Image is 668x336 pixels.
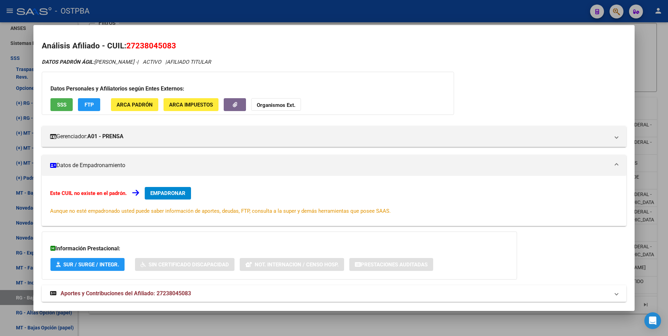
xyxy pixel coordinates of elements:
span: [PERSON_NAME] - [42,59,137,65]
span: ARCA Padrón [117,102,153,108]
mat-expansion-panel-header: Aportes y Contribuciones del Afiliado: 27238045083 [42,285,626,302]
span: Aunque no esté empadronado usted puede saber información de aportes, deudas, FTP, consulta a la s... [50,208,391,214]
mat-panel-title: Gerenciador: [50,132,610,141]
span: AFILIADO TITULAR [167,59,211,65]
strong: Este CUIL no existe en el padrón. [50,190,127,196]
div: Open Intercom Messenger [644,312,661,329]
button: SSS [50,98,73,111]
span: 27238045083 [126,41,176,50]
mat-panel-title: Datos de Empadronamiento [50,161,610,170]
button: Not. Internacion / Censo Hosp. [240,258,344,271]
span: ARCA Impuestos [169,102,213,108]
strong: A01 - PRENSA [87,132,124,141]
button: ARCA Impuestos [164,98,218,111]
i: | ACTIVO | [42,59,211,65]
span: FTP [85,102,94,108]
h3: Información Prestacional: [50,244,508,253]
span: Sin Certificado Discapacidad [149,261,229,268]
button: EMPADRONAR [145,187,191,200]
span: SUR / SURGE / INTEGR. [63,261,119,268]
mat-expansion-panel-header: Datos de Empadronamiento [42,155,626,176]
button: Sin Certificado Discapacidad [135,258,234,271]
mat-expansion-panel-header: Gerenciador:A01 - PRENSA [42,126,626,147]
button: FTP [78,98,100,111]
span: Not. Internacion / Censo Hosp. [255,261,339,268]
strong: Organismos Ext. [257,102,295,108]
h3: Datos Personales y Afiliatorios según Entes Externos: [50,85,445,93]
h2: Análisis Afiliado - CUIL: [42,40,626,52]
span: Prestaciones Auditadas [361,261,428,268]
div: Datos de Empadronamiento [42,176,626,226]
button: ARCA Padrón [111,98,158,111]
span: EMPADRONAR [150,190,185,196]
span: Aportes y Contribuciones del Afiliado: 27238045083 [61,290,191,297]
button: Prestaciones Auditadas [349,258,433,271]
button: SUR / SURGE / INTEGR. [50,258,125,271]
strong: DATOS PADRÓN ÁGIL: [42,59,94,65]
button: Organismos Ext. [251,98,301,111]
span: SSS [57,102,66,108]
